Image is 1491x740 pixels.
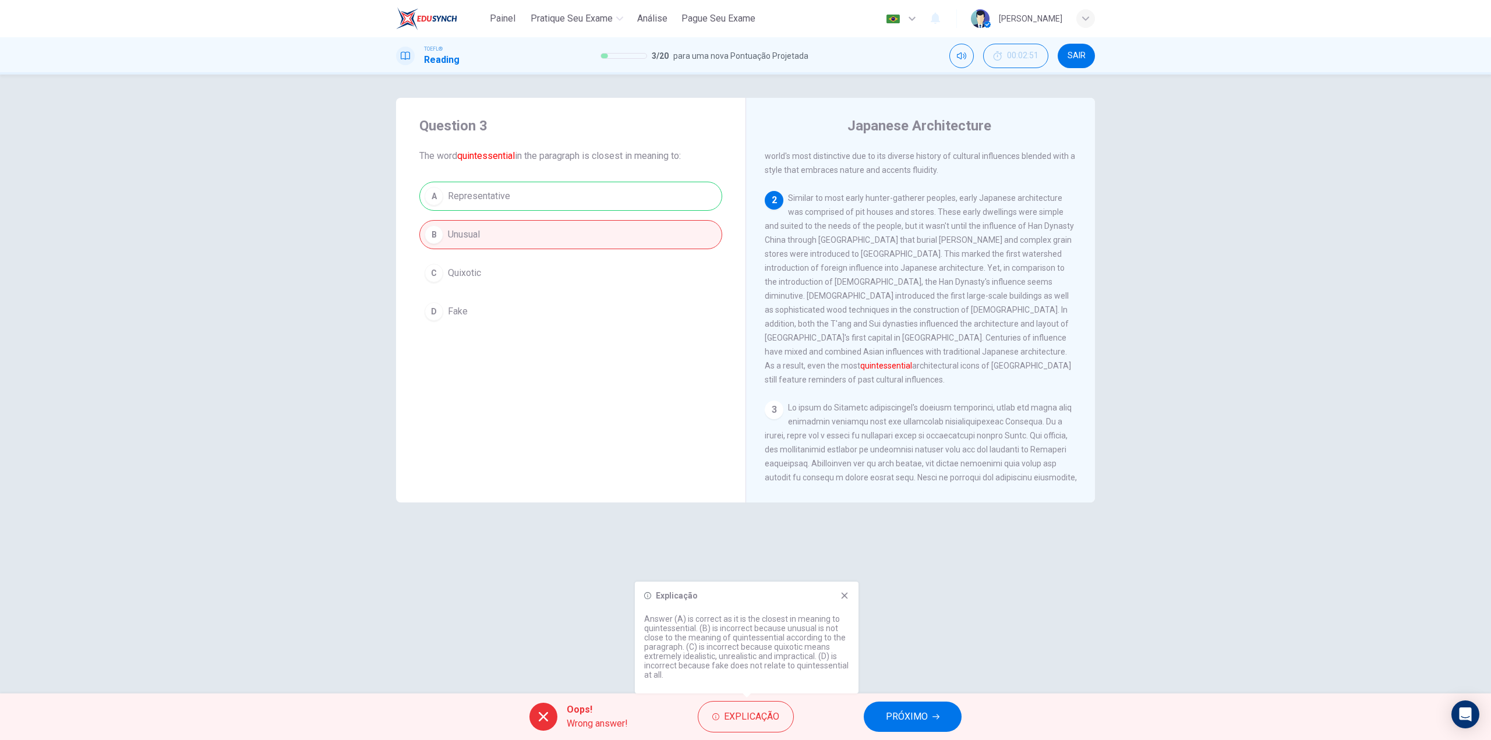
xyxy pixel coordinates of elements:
[681,12,755,26] span: Pague Seu Exame
[847,116,991,135] h4: Japanese Architecture
[396,7,457,30] img: EduSynch logo
[724,709,779,725] span: Explicação
[999,12,1062,26] div: [PERSON_NAME]
[1068,51,1086,61] span: SAIR
[765,403,1077,594] span: Lo ipsum do Sitametc adipiscingel's doeiusm temporinci, utlab etd magna aliq enimadmin veniamqu n...
[424,53,460,67] h1: Reading
[886,15,900,23] img: pt
[644,614,849,679] p: Answer (A) is correct as it is the closest in meaning to quintessential. (B) is incorrect because...
[971,9,990,28] img: Profile picture
[983,44,1048,68] div: Esconder
[531,12,613,26] span: Pratique seu exame
[673,49,808,63] span: para uma nova Pontuação Projetada
[419,116,722,135] h4: Question 3
[656,591,698,600] h6: Explicação
[860,361,912,370] font: quintessential
[765,401,783,419] div: 3
[424,45,443,53] span: TOEFL®
[765,193,1074,384] span: Similar to most early hunter-gatherer peoples, early Japanese architecture was comprised of pit h...
[949,44,974,68] div: Silenciar
[419,149,722,163] span: The word in the paragraph is closest in meaning to:
[1007,51,1038,61] span: 00:02:51
[765,191,783,210] div: 2
[637,12,667,26] span: Análise
[886,709,928,725] span: PRÓXIMO
[457,150,515,161] font: quintessential
[490,12,515,26] span: Painel
[652,49,669,63] span: 3 / 20
[1451,700,1479,728] div: Open Intercom Messenger
[567,717,628,731] span: Wrong answer!
[567,703,628,717] span: Oops!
